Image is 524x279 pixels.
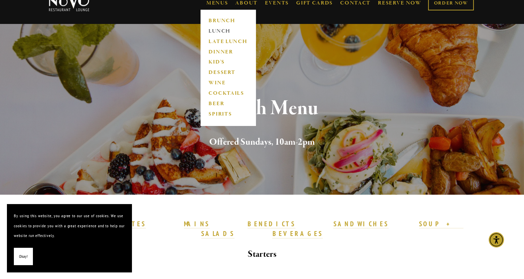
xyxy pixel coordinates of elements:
[14,248,33,265] button: Okay!
[206,68,250,78] a: DESSERT
[248,248,276,260] strong: Starters
[206,57,250,68] a: KID'S
[206,26,250,36] a: LUNCH
[333,220,389,229] a: SANDWICHES
[7,204,132,272] section: Cookie banner
[19,252,28,262] span: Okay!
[184,220,210,229] a: MAINS
[60,97,464,120] h1: Brunch Menu
[206,16,250,26] a: BRUNCH
[206,78,250,88] a: WINE
[272,229,323,238] strong: BEVERAGES
[206,47,250,57] a: DINNER
[489,232,504,247] div: Accessibility Menu
[206,99,250,109] a: BEER
[14,211,125,241] p: By using this website, you agree to our use of cookies. We use cookies to provide you with a grea...
[272,229,323,238] a: BEVERAGES
[206,88,250,99] a: COCKTAILS
[201,220,463,238] a: SOUP + SALADS
[206,36,250,47] a: LATE LUNCH
[206,109,250,120] a: SPIRITS
[60,135,464,150] h2: Offered Sundays, 10am-2pm
[248,220,295,229] a: BENEDICTS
